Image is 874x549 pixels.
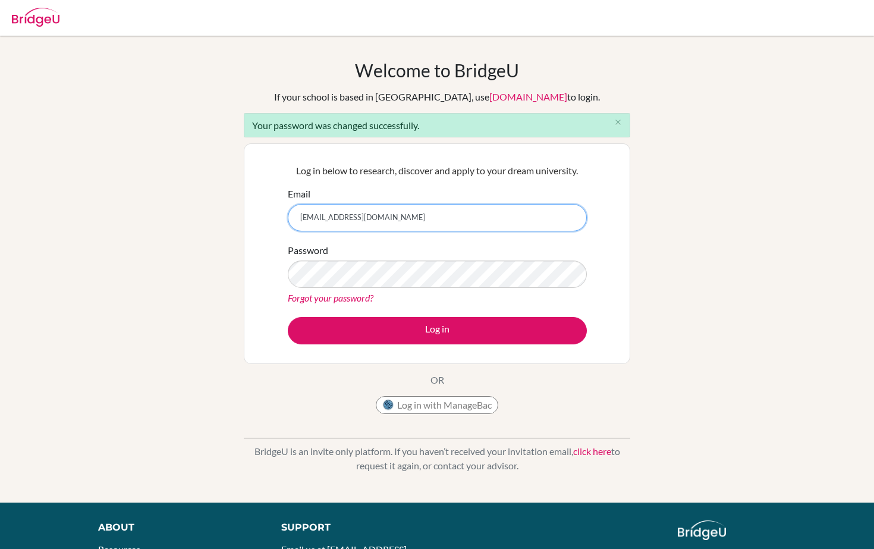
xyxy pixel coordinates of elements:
label: Password [288,243,328,258]
label: Email [288,187,310,201]
img: logo_white@2x-f4f0deed5e89b7ecb1c2cc34c3e3d731f90f0f143d5ea2071677605dd97b5244.png [678,520,726,540]
div: About [98,520,254,535]
p: OR [430,373,444,387]
p: BridgeU is an invite only platform. If you haven’t received your invitation email, to request it ... [244,444,630,473]
h1: Welcome to BridgeU [355,59,519,81]
div: If your school is based in [GEOGRAPHIC_DATA], use to login. [274,90,600,104]
button: Close [606,114,630,131]
a: Forgot your password? [288,292,373,303]
a: [DOMAIN_NAME] [489,91,567,102]
img: Bridge-U [12,8,59,27]
div: Support [281,520,425,535]
p: Log in below to research, discover and apply to your dream university. [288,164,587,178]
i: close [614,118,623,127]
button: Log in with ManageBac [376,396,498,414]
div: Your password was changed successfully. [244,113,630,137]
a: click here [573,446,611,457]
button: Log in [288,317,587,344]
